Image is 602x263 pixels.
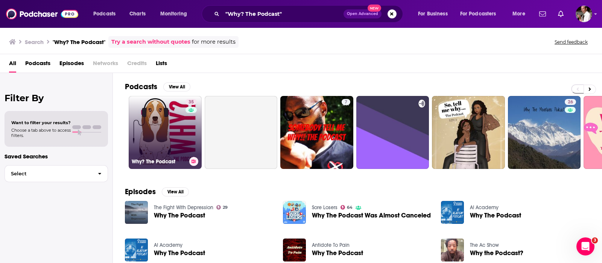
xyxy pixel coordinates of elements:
[413,8,457,20] button: open menu
[125,82,157,91] h2: Podcasts
[470,212,521,219] a: Why The Podcast
[576,6,592,22] button: Show profile menu
[6,7,78,21] img: Podchaser - Follow, Share and Rate Podcasts
[125,201,148,224] img: Why The Podcast
[185,99,197,105] a: 35
[11,128,71,138] span: Choose a tab above to access filters.
[125,187,156,196] h2: Episodes
[470,204,499,211] a: A! Academy
[568,99,573,106] span: 26
[154,204,213,211] a: The Fight With Depression
[455,8,507,20] button: open menu
[552,39,590,45] button: Send feedback
[592,237,598,243] span: 3
[192,38,236,46] span: for more results
[536,8,549,20] a: Show notifications dropdown
[508,96,581,169] a: 26
[347,206,353,209] span: 64
[441,239,464,261] img: Why the Podcast?
[512,9,525,19] span: More
[189,99,194,106] span: 35
[216,205,228,210] a: 29
[25,38,44,46] h3: Search
[460,9,496,19] span: For Podcasters
[155,8,197,20] button: open menu
[347,12,378,16] span: Open Advanced
[125,187,189,196] a: EpisodesView All
[555,8,567,20] a: Show notifications dropdown
[312,204,337,211] a: Sore Losers
[222,8,344,20] input: Search podcasts, credits, & more...
[576,237,594,255] iframe: Intercom live chat
[5,93,108,103] h2: Filter By
[576,6,592,22] img: User Profile
[441,201,464,224] img: Why The Podcast
[125,82,190,91] a: PodcastsView All
[156,57,167,73] a: Lists
[59,57,84,73] a: Episodes
[5,171,92,176] span: Select
[163,82,190,91] button: View All
[280,96,353,169] a: 7
[342,99,350,105] a: 7
[129,9,146,19] span: Charts
[345,99,347,106] span: 7
[470,242,499,248] a: The Ac Show
[111,38,190,46] a: Try a search without quotes
[93,57,118,73] span: Networks
[283,239,306,261] img: Why The Podcast
[25,57,50,73] a: Podcasts
[312,242,350,248] a: Antidote To Pain
[162,187,189,196] button: View All
[129,96,202,169] a: 35Why? The Podcast
[88,8,125,20] button: open menu
[125,239,148,261] img: Why The Podcast
[418,9,448,19] span: For Business
[341,205,353,210] a: 64
[209,5,410,23] div: Search podcasts, credits, & more...
[312,250,363,256] a: Why The Podcast
[283,201,306,224] img: Why The Podcast Was Almost Canceled
[223,206,228,209] span: 29
[344,9,382,18] button: Open AdvancedNew
[5,153,108,160] p: Saved Searches
[132,158,186,165] h3: Why? The Podcast
[160,9,187,19] span: Monitoring
[125,8,150,20] a: Charts
[312,212,431,219] a: Why The Podcast Was Almost Canceled
[368,5,381,12] span: New
[53,38,105,46] h3: "Why? The Podcast"
[127,57,147,73] span: Credits
[154,242,182,248] a: A! Academy
[565,99,576,105] a: 26
[9,57,16,73] a: All
[576,6,592,22] span: Logged in as Quarto
[11,120,71,125] span: Want to filter your results?
[470,250,523,256] a: Why the Podcast?
[93,9,116,19] span: Podcasts
[154,250,205,256] a: Why The Podcast
[5,165,108,182] button: Select
[507,8,535,20] button: open menu
[154,212,205,219] a: Why The Podcast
